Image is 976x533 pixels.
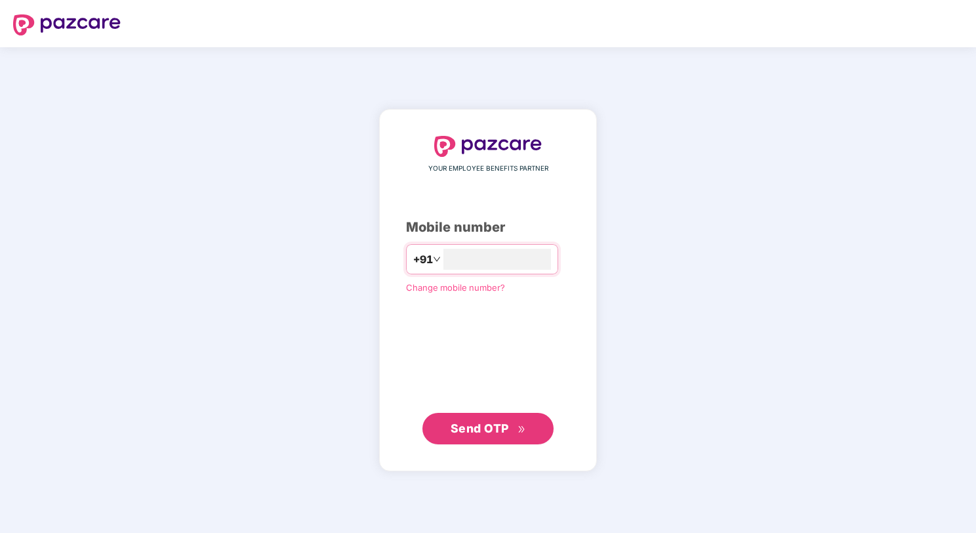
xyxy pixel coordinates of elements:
[406,217,570,238] div: Mobile number
[13,14,121,35] img: logo
[413,251,433,268] span: +91
[428,163,548,174] span: YOUR EMPLOYEE BENEFITS PARTNER
[422,413,554,444] button: Send OTPdouble-right
[451,421,509,435] span: Send OTP
[518,425,526,434] span: double-right
[433,255,441,263] span: down
[434,136,542,157] img: logo
[406,282,505,293] a: Change mobile number?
